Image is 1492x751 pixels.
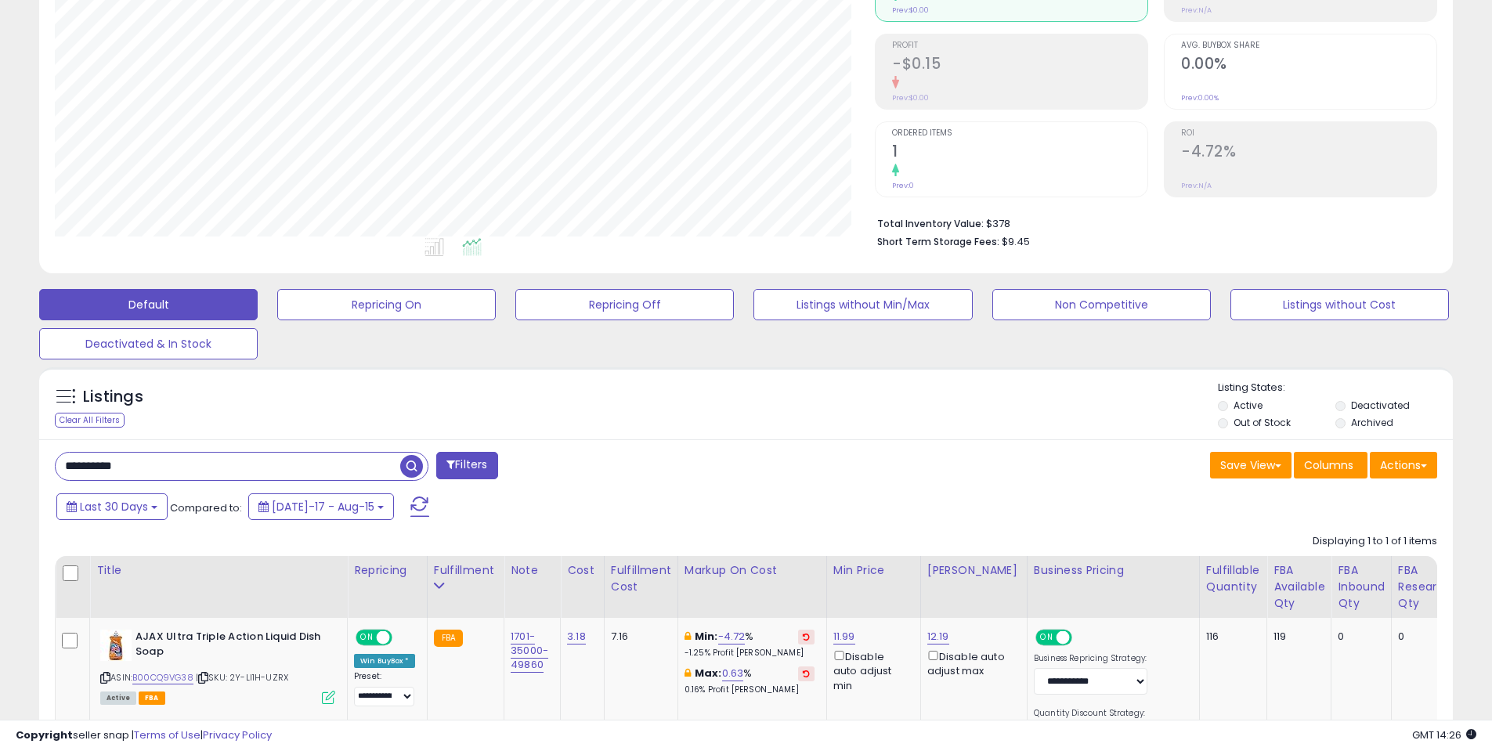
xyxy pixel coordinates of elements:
[132,671,193,684] a: B00CQ9VG38
[357,631,377,644] span: ON
[436,452,497,479] button: Filters
[1338,630,1379,644] div: 0
[1181,55,1436,76] h2: 0.00%
[248,493,394,520] button: [DATE]-17 - Aug-15
[1351,416,1393,429] label: Archived
[16,728,73,742] strong: Copyright
[677,556,826,618] th: The percentage added to the cost of goods (COGS) that forms the calculator for Min & Max prices.
[892,55,1147,76] h2: -$0.15
[196,671,288,684] span: | SKU: 2Y-LI1H-UZRX
[1206,630,1255,644] div: 116
[927,629,949,644] a: 12.19
[685,562,820,579] div: Markup on Cost
[1234,399,1263,412] label: Active
[1234,416,1291,429] label: Out of Stock
[1034,708,1147,719] label: Quantity Discount Strategy:
[695,629,718,644] b: Min:
[892,129,1147,138] span: Ordered Items
[139,691,165,705] span: FBA
[56,493,168,520] button: Last 30 Days
[1181,143,1436,164] h2: -4.72%
[1273,562,1324,612] div: FBA Available Qty
[354,654,415,668] div: Win BuyBox *
[515,289,734,320] button: Repricing Off
[1181,129,1436,138] span: ROI
[203,728,272,742] a: Privacy Policy
[833,648,909,693] div: Disable auto adjust min
[1181,93,1219,103] small: Prev: 0.00%
[877,217,984,230] b: Total Inventory Value:
[100,630,132,661] img: 41DPFt13UGL._SL40_.jpg
[134,728,200,742] a: Terms of Use
[55,413,125,428] div: Clear All Filters
[434,562,497,579] div: Fulfillment
[1070,631,1095,644] span: OFF
[1206,562,1260,595] div: Fulfillable Quantity
[685,666,815,695] div: %
[892,42,1147,50] span: Profit
[611,630,666,644] div: 7.16
[1210,452,1292,478] button: Save View
[272,499,374,515] span: [DATE]-17 - Aug-15
[1351,399,1410,412] label: Deactivated
[434,630,463,647] small: FBA
[1313,534,1437,549] div: Displaying 1 to 1 of 1 items
[722,666,744,681] a: 0.63
[80,499,148,515] span: Last 30 Days
[1398,562,1469,612] div: FBA Researching Qty
[100,630,335,702] div: ASIN:
[1398,630,1463,644] div: 0
[833,562,914,579] div: Min Price
[892,143,1147,164] h2: 1
[39,328,258,359] button: Deactivated & In Stock
[354,671,415,706] div: Preset:
[695,666,722,681] b: Max:
[354,562,421,579] div: Repricing
[1304,457,1353,473] span: Columns
[927,648,1015,678] div: Disable auto adjust max
[1370,452,1437,478] button: Actions
[277,289,496,320] button: Repricing On
[927,562,1021,579] div: [PERSON_NAME]
[892,181,914,190] small: Prev: 0
[567,562,598,579] div: Cost
[1037,631,1057,644] span: ON
[892,5,929,15] small: Prev: $0.00
[567,629,586,644] a: 3.18
[1181,42,1436,50] span: Avg. Buybox Share
[1181,181,1212,190] small: Prev: N/A
[1181,5,1212,15] small: Prev: N/A
[685,684,815,695] p: 0.16% Profit [PERSON_NAME]
[1218,381,1453,395] p: Listing States:
[83,386,143,408] h5: Listings
[170,500,242,515] span: Compared to:
[685,648,815,659] p: -1.25% Profit [PERSON_NAME]
[1034,562,1193,579] div: Business Pricing
[390,631,415,644] span: OFF
[96,562,341,579] div: Title
[753,289,972,320] button: Listings without Min/Max
[511,629,548,673] a: 1701-35000-49860
[1230,289,1449,320] button: Listings without Cost
[1338,562,1385,612] div: FBA inbound Qty
[1002,234,1030,249] span: $9.45
[877,235,999,248] b: Short Term Storage Fees:
[39,289,258,320] button: Default
[135,630,326,663] b: AJAX Ultra Triple Action Liquid Dish Soap
[511,562,554,579] div: Note
[992,289,1211,320] button: Non Competitive
[877,213,1425,232] li: $378
[100,691,136,705] span: All listings currently available for purchase on Amazon
[1273,630,1319,644] div: 119
[1034,653,1147,664] label: Business Repricing Strategy:
[718,629,746,644] a: -4.72
[1294,452,1367,478] button: Columns
[833,629,855,644] a: 11.99
[685,630,815,659] div: %
[1412,728,1476,742] span: 2025-09-15 14:26 GMT
[892,93,929,103] small: Prev: $0.00
[611,562,671,595] div: Fulfillment Cost
[16,728,272,743] div: seller snap | |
